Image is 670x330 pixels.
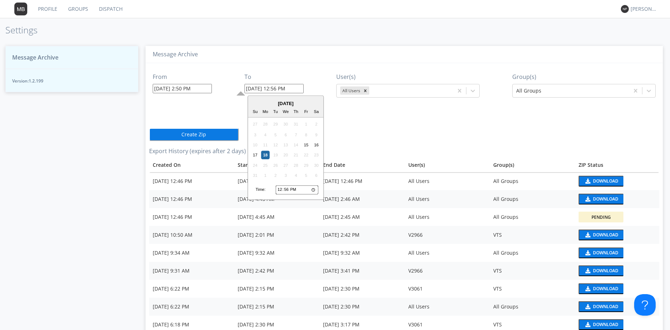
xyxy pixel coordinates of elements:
div: All Users [408,195,486,203]
button: Download [579,265,623,276]
div: [DATE] 2:42 PM [323,231,401,239]
div: Download [593,233,618,237]
button: Version:1.2.199 [5,69,138,92]
div: Not available Saturday, August 2nd, 2025 [312,120,321,129]
div: [DATE] 9:32 AM [238,249,316,256]
div: Download [593,287,618,291]
h3: User(s) [336,74,480,80]
div: All Groups [493,178,571,185]
div: Not available Thursday, August 14th, 2025 [292,141,300,149]
div: [DATE] 4:45 AM [238,195,316,203]
div: Not available Friday, September 5th, 2025 [302,171,310,180]
span: Version: 1.2.199 [12,78,132,84]
div: Not available Saturday, August 9th, 2025 [312,131,321,139]
input: Time [276,185,318,194]
div: Not available Thursday, September 4th, 2025 [292,171,300,180]
div: Mo [261,108,270,116]
div: Not available Sunday, August 31st, 2025 [251,171,260,180]
div: Not available Tuesday, July 29th, 2025 [271,120,280,129]
div: Choose Saturday, August 16th, 2025 [312,141,321,149]
button: Download [579,319,623,330]
div: Not available Friday, August 8th, 2025 [302,131,310,139]
div: [DATE] 12:46 PM [153,213,231,221]
div: Not available Tuesday, August 19th, 2025 [271,151,280,160]
div: All Users [408,213,486,221]
div: [DATE] 2:01 PM [238,231,316,239]
button: Download [579,176,623,187]
div: Choose Monday, August 18th, 2025 [261,151,270,160]
div: Not available Friday, August 22nd, 2025 [302,151,310,160]
div: Not available Saturday, August 23rd, 2025 [312,151,321,160]
button: Download [579,230,623,240]
div: [DATE] 9:34 AM [153,249,231,256]
div: VTS [493,267,571,274]
div: [DATE] 10:50 AM [153,231,231,239]
div: V2966 [408,267,486,274]
div: Not available Sunday, August 3rd, 2025 [251,131,260,139]
div: Not available Thursday, August 28th, 2025 [292,161,300,170]
a: download media buttonDownload [579,247,656,258]
img: download media button [584,304,590,309]
iframe: Toggle Customer Support [634,294,656,316]
div: Time: [256,187,266,193]
div: Sa [312,108,321,116]
div: All Users [340,86,361,95]
button: Download [579,194,623,204]
div: [DATE] [248,100,323,107]
div: All Groups [493,303,571,310]
div: [DATE] 12:46 PM [153,195,231,203]
div: Not available Thursday, August 7th, 2025 [292,131,300,139]
div: Download [593,179,618,183]
img: 373638.png [14,3,27,15]
div: We [281,108,290,116]
img: download media button [584,286,590,291]
div: Choose Friday, August 15th, 2025 [302,141,310,149]
th: Group(s) [490,158,575,172]
div: Not available Monday, August 4th, 2025 [261,131,270,139]
div: Not available Sunday, July 27th, 2025 [251,120,260,129]
button: Download [579,301,623,312]
div: [DATE] 9:32 AM [323,249,401,256]
div: All Groups [493,195,571,203]
th: Toggle SortBy [575,158,659,172]
div: [DATE] 6:22 PM [153,285,231,292]
a: download media buttonDownload [579,283,656,294]
img: download media button [584,232,590,237]
div: month 2025-08 [250,119,322,181]
div: Not available Monday, August 25th, 2025 [261,161,270,170]
div: Not available Friday, August 1st, 2025 [302,120,310,129]
div: [DATE] 6:22 PM [153,303,231,310]
div: Not available Monday, September 1st, 2025 [261,171,270,180]
div: [DATE] 2:45 AM [323,213,401,221]
div: Download [593,251,618,255]
div: Not available Wednesday, September 3rd, 2025 [281,171,290,180]
div: [DATE] 4:45 AM [238,178,316,185]
div: VTS [493,285,571,292]
div: Not available Tuesday, August 26th, 2025 [271,161,280,170]
div: All Users [408,249,486,256]
div: Tu [271,108,280,116]
img: download media button [584,179,590,184]
h3: From [153,74,212,80]
div: [DATE] 12:46 PM [323,178,401,185]
a: download media buttonDownload [579,319,656,330]
div: Download [593,197,618,201]
div: Not available Monday, July 28th, 2025 [261,120,270,129]
div: Not available Sunday, August 10th, 2025 [251,141,260,149]
div: Not available Friday, August 29th, 2025 [302,161,310,170]
button: Create Zip [149,128,239,141]
button: Message Archive [5,46,138,69]
div: Download [593,269,618,273]
div: [DATE] 4:45 AM [238,213,316,221]
div: [DATE] 2:30 PM [323,285,401,292]
h3: Export History (expires after 2 days) [149,148,659,155]
a: download media buttonDownload [579,265,656,276]
div: V2966 [408,231,486,239]
th: Toggle SortBy [149,158,234,172]
div: Remove All Users [361,86,369,95]
th: User(s) [405,158,490,172]
div: Fr [302,108,310,116]
div: Not available Saturday, September 6th, 2025 [312,171,321,180]
div: Not available Monday, August 11th, 2025 [261,141,270,149]
div: Not available Thursday, July 31st, 2025 [292,120,300,129]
